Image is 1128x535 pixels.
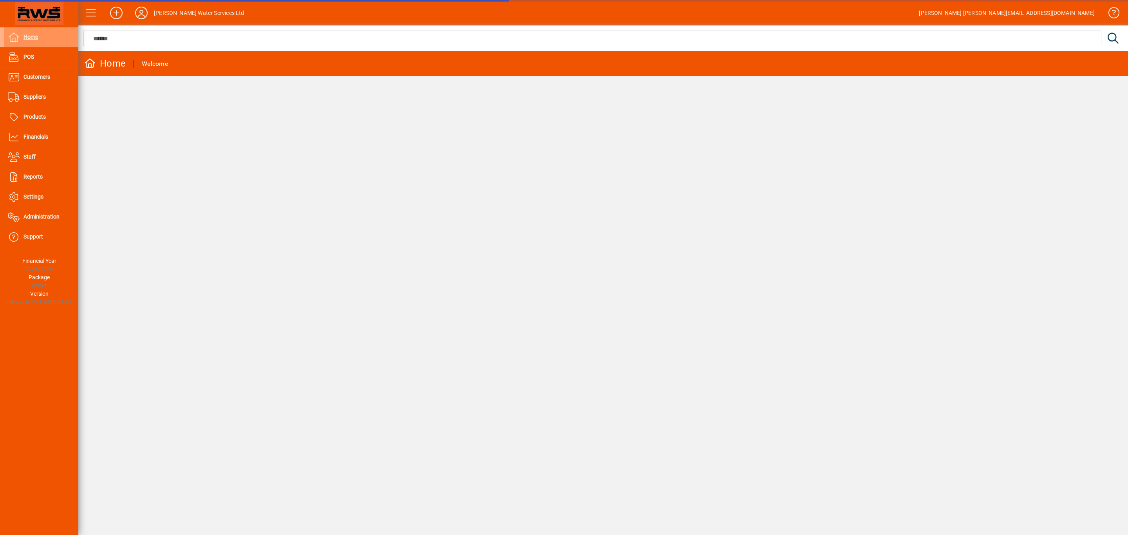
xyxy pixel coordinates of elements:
span: Administration [23,213,60,220]
a: Products [4,107,78,127]
span: Version [30,291,49,297]
span: Products [23,114,46,120]
span: Customers [23,74,50,80]
a: Financials [4,127,78,147]
span: Financials [23,134,48,140]
a: Suppliers [4,87,78,107]
span: Suppliers [23,94,46,100]
div: Welcome [142,58,168,70]
a: Knowledge Base [1103,2,1118,27]
span: Package [29,274,50,280]
a: Support [4,227,78,247]
div: [PERSON_NAME] Water Services Ltd [154,7,244,19]
a: Settings [4,187,78,207]
a: Staff [4,147,78,167]
div: Home [84,57,126,70]
a: POS [4,47,78,67]
span: Financial Year [22,258,56,264]
a: Reports [4,167,78,187]
span: POS [23,54,34,60]
span: Support [23,233,43,240]
span: Settings [23,193,43,200]
span: Staff [23,154,36,160]
a: Customers [4,67,78,87]
button: Add [104,6,129,20]
button: Profile [129,6,154,20]
a: Administration [4,207,78,227]
span: Home [23,34,38,40]
div: [PERSON_NAME] [PERSON_NAME][EMAIL_ADDRESS][DOMAIN_NAME] [919,7,1095,19]
span: Reports [23,174,43,180]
